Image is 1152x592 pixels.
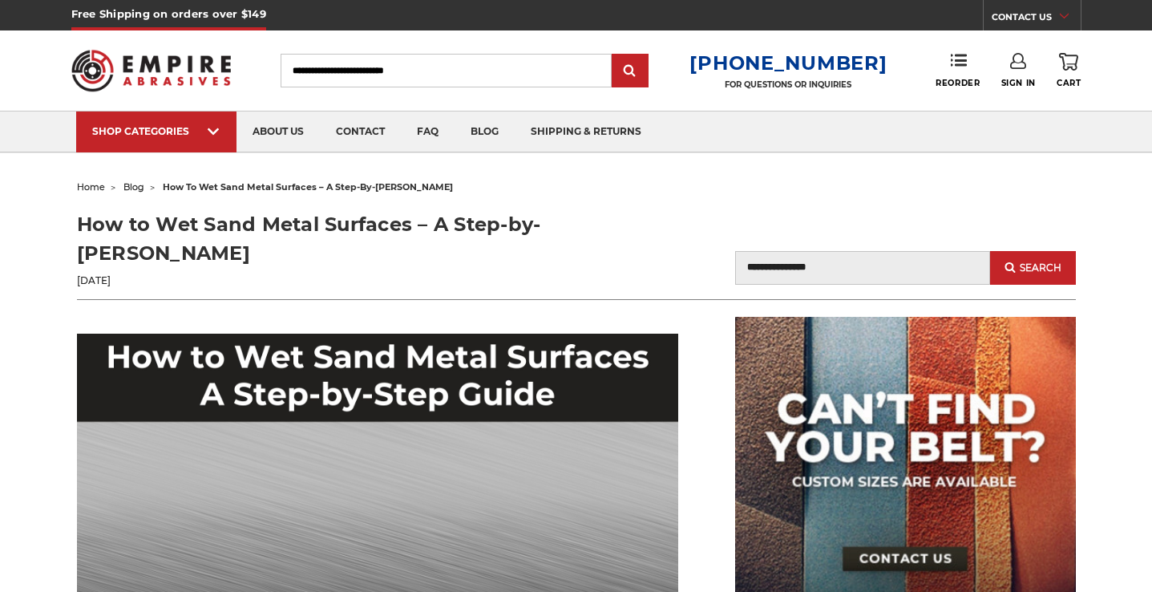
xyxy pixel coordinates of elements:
p: FOR QUESTIONS OR INQUIRIES [689,79,887,90]
a: Reorder [936,53,980,87]
span: Search [1020,262,1061,274]
a: faq [401,112,455,152]
a: blog [455,112,515,152]
span: how to wet sand metal surfaces – a step-by-[PERSON_NAME] [163,181,453,193]
a: about us [236,112,320,152]
input: Submit [614,55,646,87]
a: home [77,181,105,193]
span: Sign In [1001,78,1036,88]
p: [DATE] [77,274,576,288]
span: Reorder [936,78,980,88]
h1: How to Wet Sand Metal Surfaces – A Step-by-[PERSON_NAME] [77,210,576,268]
a: blog [123,181,144,193]
a: contact [320,112,401,152]
img: Empire Abrasives [71,39,232,102]
a: [PHONE_NUMBER] [689,51,887,75]
button: Search [990,251,1075,285]
span: Cart [1057,78,1081,88]
a: shipping & returns [515,112,657,152]
div: SHOP CATEGORIES [92,125,220,137]
a: CONTACT US [992,8,1081,30]
a: Cart [1057,53,1081,88]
